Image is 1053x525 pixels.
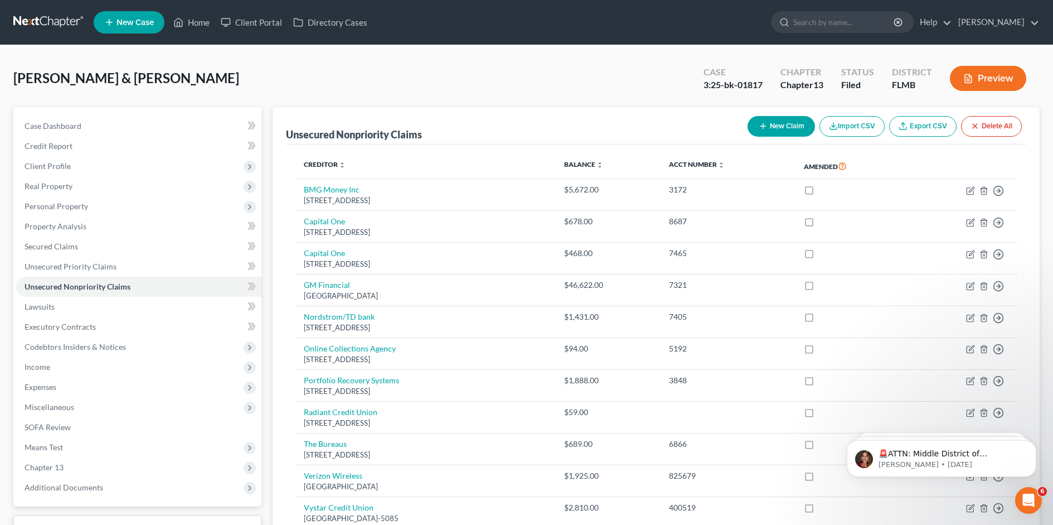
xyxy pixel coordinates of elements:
[780,79,823,91] div: Chapter
[703,79,763,91] div: 3:25-bk-01817
[892,66,932,79] div: District
[892,79,932,91] div: FLMB
[25,302,55,311] span: Lawsuits
[841,66,874,79] div: Status
[669,160,725,168] a: Acct Number unfold_more
[304,354,546,365] div: [STREET_ADDRESS]
[1038,487,1047,496] span: 6
[339,162,346,168] i: unfold_more
[564,160,603,168] a: Balance unfold_more
[286,128,422,141] div: Unsecured Nonpriority Claims
[564,375,651,386] div: $1,888.00
[16,277,261,297] a: Unsecured Nonpriority Claims
[564,216,651,227] div: $678.00
[25,422,71,432] span: SOFA Review
[25,382,56,392] span: Expenses
[304,344,396,353] a: Online Collections Agency
[48,43,192,53] p: Message from Katie, sent 3w ago
[953,12,1039,32] a: [PERSON_NAME]
[703,66,763,79] div: Case
[841,79,874,91] div: Filed
[304,481,546,492] div: [GEOGRAPHIC_DATA]
[304,259,546,269] div: [STREET_ADDRESS]
[304,418,546,428] div: [STREET_ADDRESS]
[25,483,103,492] span: Additional Documents
[304,322,546,333] div: [STREET_ADDRESS]
[564,502,651,513] div: $2,810.00
[304,407,377,417] a: Radiant Credit Union
[288,12,373,32] a: Directory Cases
[304,248,345,258] a: Capital One
[596,162,603,168] i: unfold_more
[304,227,546,238] div: [STREET_ADDRESS]
[961,116,1022,137] button: Delete All
[304,375,399,385] a: Portfolio Recovery Systems
[564,343,651,354] div: $94.00
[304,216,345,226] a: Capital One
[718,162,725,168] i: unfold_more
[25,221,86,231] span: Property Analysis
[304,185,360,194] a: BMG Money Inc
[25,141,72,151] span: Credit Report
[168,12,215,32] a: Home
[304,195,546,206] div: [STREET_ADDRESS]
[669,502,787,513] div: 400519
[16,116,261,136] a: Case Dashboard
[117,18,154,27] span: New Case
[25,282,130,291] span: Unsecured Nonpriority Claims
[564,470,651,481] div: $1,925.00
[304,450,546,460] div: [STREET_ADDRESS]
[304,312,375,321] a: Nordstrom/TD bank
[304,291,546,301] div: [GEOGRAPHIC_DATA]
[669,280,787,291] div: 7321
[304,503,373,512] a: Vystar Credit Union
[25,322,96,331] span: Executory Contracts
[304,471,362,480] a: Verizon Wireless
[25,201,88,211] span: Personal Property
[793,12,895,32] input: Search by name...
[25,181,72,191] span: Real Property
[780,66,823,79] div: Chapter
[748,116,815,137] button: New Claim
[16,237,261,257] a: Secured Claims
[564,407,651,418] div: $59.00
[304,513,546,524] div: [GEOGRAPHIC_DATA]-5085
[16,297,261,317] a: Lawsuits
[16,136,261,156] a: Credit Report
[16,417,261,437] a: SOFA Review
[669,311,787,322] div: 7405
[669,470,787,481] div: 825679
[25,161,71,171] span: Client Profile
[48,32,189,130] span: 🚨ATTN: Middle District of [US_STATE] The court has added a new Credit Counseling Field that we ne...
[16,216,261,237] a: Property Analysis
[669,375,787,386] div: 3848
[25,121,81,131] span: Case Dashboard
[564,248,651,259] div: $468.00
[564,184,651,195] div: $5,672.00
[669,248,787,259] div: 7465
[304,160,346,168] a: Creditor unfold_more
[669,184,787,195] div: 3172
[564,280,651,291] div: $46,622.00
[25,362,50,372] span: Income
[889,116,957,137] a: Export CSV
[304,386,546,397] div: [STREET_ADDRESS]
[914,12,952,32] a: Help
[25,262,117,271] span: Unsecured Priority Claims
[564,311,651,322] div: $1,431.00
[25,342,126,351] span: Codebtors Insiders & Notices
[304,280,350,290] a: GM Financial
[25,402,74,412] span: Miscellaneous
[25,442,63,452] span: Means Test
[13,70,239,86] span: [PERSON_NAME] & [PERSON_NAME]
[25,242,78,251] span: Secured Claims
[16,257,261,277] a: Unsecured Priority Claims
[795,153,906,179] th: Amended
[25,463,64,472] span: Chapter 13
[215,12,288,32] a: Client Portal
[669,343,787,354] div: 5192
[669,439,787,450] div: 6866
[1015,487,1042,514] iframe: Intercom live chat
